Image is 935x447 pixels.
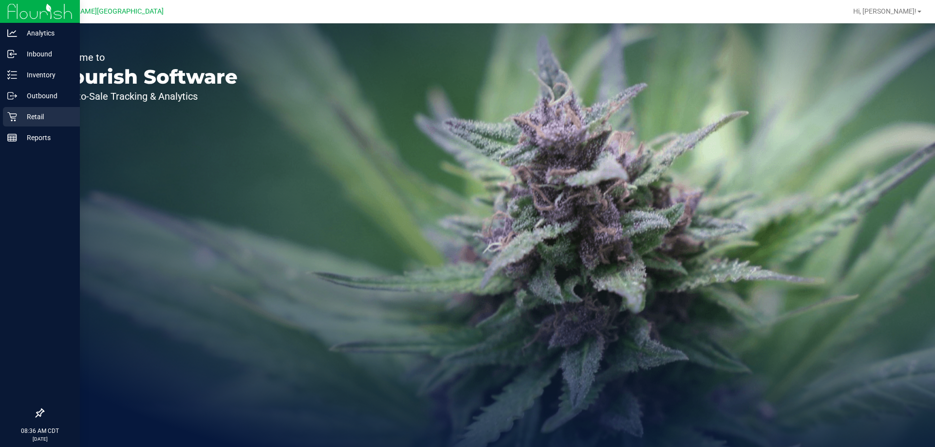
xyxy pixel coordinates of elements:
[53,67,238,87] p: Flourish Software
[7,133,17,143] inline-svg: Reports
[7,70,17,80] inline-svg: Inventory
[17,111,75,123] p: Retail
[53,91,238,101] p: Seed-to-Sale Tracking & Analytics
[7,112,17,122] inline-svg: Retail
[7,91,17,101] inline-svg: Outbound
[7,28,17,38] inline-svg: Analytics
[17,27,75,39] p: Analytics
[4,427,75,435] p: 08:36 AM CDT
[17,132,75,143] p: Reports
[4,435,75,443] p: [DATE]
[17,90,75,102] p: Outbound
[853,7,916,15] span: Hi, [PERSON_NAME]!
[17,48,75,60] p: Inbound
[53,53,238,62] p: Welcome to
[17,69,75,81] p: Inventory
[7,49,17,59] inline-svg: Inbound
[35,7,164,16] span: Ft [PERSON_NAME][GEOGRAPHIC_DATA]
